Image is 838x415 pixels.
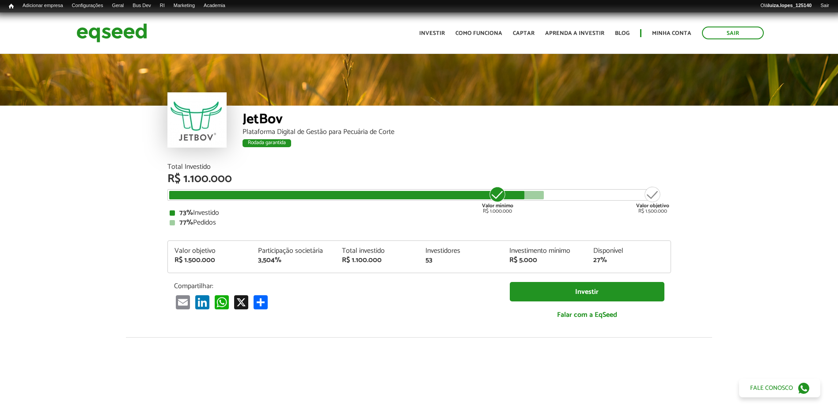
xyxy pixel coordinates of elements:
a: Início [4,2,18,11]
div: 3,504% [258,257,329,264]
strong: luiza.lopes_125140 [768,3,812,8]
strong: Valor objetivo [636,202,669,210]
div: 27% [593,257,664,264]
strong: Valor mínimo [482,202,513,210]
div: Valor objetivo [174,247,245,255]
a: Investir [510,282,664,302]
span: Início [9,3,14,9]
div: R$ 1.500.000 [174,257,245,264]
a: Geral [107,2,128,9]
strong: 77% [179,217,193,228]
a: Blog [615,30,629,36]
a: WhatsApp [213,295,231,309]
strong: 73% [179,207,193,219]
a: Bus Dev [128,2,155,9]
a: Compartilhar [252,295,269,309]
img: EqSeed [76,21,147,45]
a: Sair [702,27,764,39]
a: LinkedIn [193,295,211,309]
a: Investir [419,30,445,36]
p: Compartilhar: [174,282,497,290]
a: Marketing [169,2,199,9]
div: Rodada garantida [243,139,291,147]
a: X [232,295,250,309]
a: Como funciona [455,30,502,36]
a: Aprenda a investir [545,30,604,36]
a: Fale conosco [739,379,820,397]
a: Falar com a EqSeed [510,306,664,324]
div: Investidores [425,247,496,255]
div: Total investido [342,247,413,255]
div: 53 [425,257,496,264]
a: Configurações [68,2,108,9]
a: Academia [199,2,230,9]
a: Minha conta [652,30,691,36]
a: Captar [513,30,535,36]
a: Sair [816,2,834,9]
a: Email [174,295,192,309]
a: Adicionar empresa [18,2,68,9]
div: Investido [170,209,669,217]
div: Disponível [593,247,664,255]
div: R$ 5.000 [509,257,580,264]
div: R$ 1.100.000 [342,257,413,264]
div: Participação societária [258,247,329,255]
a: Oláluiza.lopes_125140 [756,2,816,9]
div: Pedidos [170,219,669,226]
a: RI [155,2,169,9]
div: Total Investido [167,164,671,171]
div: Plataforma Digital de Gestão para Pecuária de Corte [243,129,671,136]
div: Investimento mínimo [509,247,580,255]
div: R$ 1.500.000 [636,186,669,214]
div: R$ 1.100.000 [167,173,671,185]
div: JetBov [243,112,671,129]
div: R$ 1.000.000 [481,186,514,214]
